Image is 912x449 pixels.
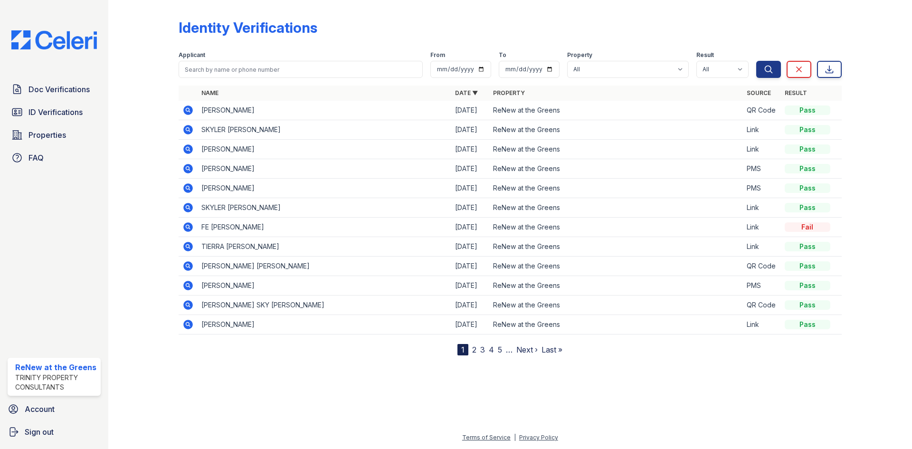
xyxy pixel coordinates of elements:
[451,159,489,179] td: [DATE]
[198,159,451,179] td: [PERSON_NAME]
[451,237,489,257] td: [DATE]
[28,152,44,163] span: FAQ
[489,315,743,334] td: ReNew at the Greens
[198,101,451,120] td: [PERSON_NAME]
[198,237,451,257] td: TIERRA [PERSON_NAME]
[743,179,781,198] td: PMS
[430,51,445,59] label: From
[743,198,781,218] td: Link
[785,261,830,271] div: Pass
[514,434,516,441] div: |
[451,296,489,315] td: [DATE]
[493,89,525,96] a: Property
[25,426,54,438] span: Sign out
[516,345,538,354] a: Next ›
[451,198,489,218] td: [DATE]
[743,120,781,140] td: Link
[743,140,781,159] td: Link
[198,218,451,237] td: FE [PERSON_NAME]
[785,144,830,154] div: Pass
[489,296,743,315] td: ReNew at the Greens
[15,373,97,392] div: Trinity Property Consultants
[198,296,451,315] td: [PERSON_NAME] SKY [PERSON_NAME]
[451,140,489,159] td: [DATE]
[541,345,562,354] a: Last »
[743,218,781,237] td: Link
[489,198,743,218] td: ReNew at the Greens
[179,19,317,36] div: Identity Verifications
[8,125,101,144] a: Properties
[785,300,830,310] div: Pass
[28,84,90,95] span: Doc Verifications
[785,89,807,96] a: Result
[451,218,489,237] td: [DATE]
[198,315,451,334] td: [PERSON_NAME]
[451,120,489,140] td: [DATE]
[785,222,830,232] div: Fail
[179,61,423,78] input: Search by name or phone number
[489,237,743,257] td: ReNew at the Greens
[8,148,101,167] a: FAQ
[489,257,743,276] td: ReNew at the Greens
[489,276,743,296] td: ReNew at the Greens
[743,315,781,334] td: Link
[201,89,218,96] a: Name
[489,179,743,198] td: ReNew at the Greens
[451,179,489,198] td: [DATE]
[198,257,451,276] td: [PERSON_NAME] [PERSON_NAME]
[489,101,743,120] td: ReNew at the Greens
[696,51,714,59] label: Result
[743,257,781,276] td: QR Code
[451,101,489,120] td: [DATE]
[506,344,513,355] span: …
[785,281,830,290] div: Pass
[28,129,66,141] span: Properties
[747,89,771,96] a: Source
[198,140,451,159] td: [PERSON_NAME]
[743,159,781,179] td: PMS
[785,183,830,193] div: Pass
[198,179,451,198] td: [PERSON_NAME]
[451,315,489,334] td: [DATE]
[480,345,485,354] a: 3
[785,320,830,329] div: Pass
[567,51,592,59] label: Property
[4,30,104,49] img: CE_Logo_Blue-a8612792a0a2168367f1c8372b55b34899dd931a85d93a1a3d3e32e68fde9ad4.png
[455,89,478,96] a: Date ▼
[4,400,104,419] a: Account
[743,276,781,296] td: PMS
[8,103,101,122] a: ID Verifications
[785,164,830,173] div: Pass
[472,345,476,354] a: 2
[785,203,830,212] div: Pass
[15,362,97,373] div: ReNew at the Greens
[499,51,506,59] label: To
[489,159,743,179] td: ReNew at the Greens
[451,276,489,296] td: [DATE]
[785,125,830,134] div: Pass
[498,345,502,354] a: 5
[8,80,101,99] a: Doc Verifications
[785,105,830,115] div: Pass
[457,344,468,355] div: 1
[462,434,511,441] a: Terms of Service
[785,242,830,251] div: Pass
[198,276,451,296] td: [PERSON_NAME]
[25,403,55,415] span: Account
[179,51,205,59] label: Applicant
[198,198,451,218] td: SKYLER [PERSON_NAME]
[198,120,451,140] td: SKYLER [PERSON_NAME]
[28,106,83,118] span: ID Verifications
[489,345,494,354] a: 4
[489,140,743,159] td: ReNew at the Greens
[743,237,781,257] td: Link
[743,101,781,120] td: QR Code
[743,296,781,315] td: QR Code
[489,218,743,237] td: ReNew at the Greens
[519,434,558,441] a: Privacy Policy
[451,257,489,276] td: [DATE]
[4,422,104,441] a: Sign out
[489,120,743,140] td: ReNew at the Greens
